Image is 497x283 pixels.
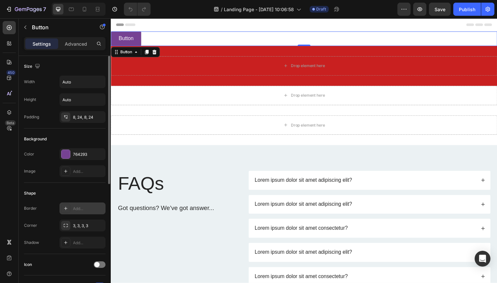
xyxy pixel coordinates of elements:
span: Save [435,7,445,12]
div: Drop element here [184,76,219,82]
div: Width [24,79,35,85]
div: Corner [24,223,37,228]
div: Drop element here [184,106,219,112]
button: 7 [3,3,49,16]
div: Border [24,205,37,211]
button: Save [429,3,451,16]
div: Image [24,168,35,174]
div: Beta [5,120,16,126]
div: Color [24,151,34,157]
p: Lorem ipsum dolor sit amet adipiscing elit? [147,187,246,194]
div: Background [24,136,47,142]
div: Icon [24,262,32,268]
div: Drop element here [184,46,219,51]
div: Padding [24,114,39,120]
p: Lorem ipsum dolor sit amet adipiscing elit? [147,162,246,169]
p: Button [32,23,88,31]
iframe: Design area [111,18,497,283]
h2: FAQs [7,156,130,181]
div: 8, 24, 8, 24 [73,114,104,120]
div: 3, 3, 3, 3 [73,223,104,229]
div: Height [24,97,36,103]
p: Got questions? We’ve got answer... [7,190,130,198]
span: Draft [316,6,326,12]
button: Publish [453,3,481,16]
p: Lorem ipsum dolor sit amet consectetur? [147,260,242,267]
div: Add... [73,206,104,212]
div: Shape [24,190,36,196]
div: 450 [6,70,16,75]
div: Undo/Redo [124,3,151,16]
input: Auto [60,76,105,88]
input: Auto [60,94,105,106]
p: Settings [33,40,51,47]
div: Size [24,62,41,71]
div: Shadow [24,240,39,246]
p: Lorem ipsum dolor sit amet consectetur? [147,211,242,218]
p: Lorem ipsum dolor sit amet adipiscing elit? [147,236,246,243]
div: Publish [459,6,475,13]
span: / [221,6,223,13]
div: Add... [73,169,104,175]
p: 7 [43,5,46,13]
div: Open Intercom Messenger [475,251,490,267]
span: Landing Page - [DATE] 10:06:58 [224,6,294,13]
div: Add... [73,240,104,246]
div: 764293 [73,152,104,157]
p: Advanced [65,40,87,47]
